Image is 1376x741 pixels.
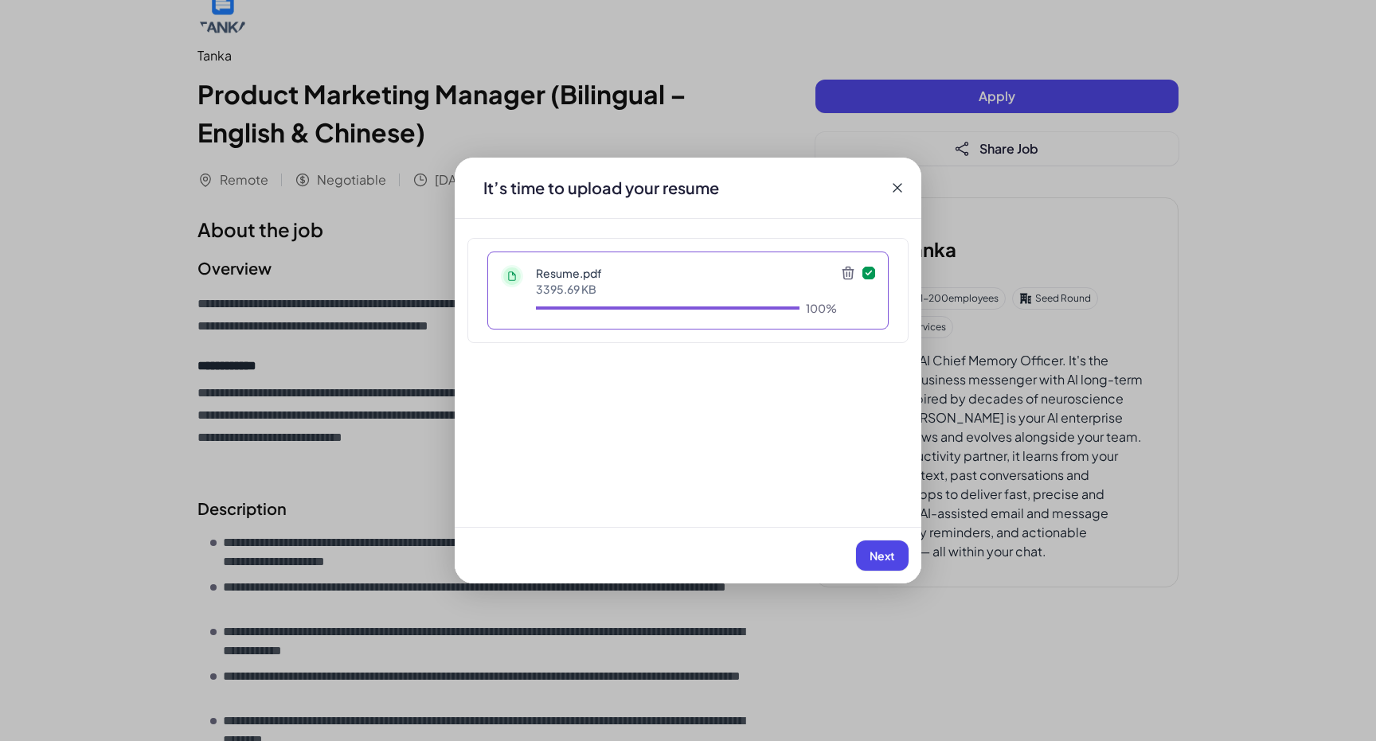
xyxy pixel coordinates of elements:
[536,281,837,297] p: 3395.69 KB
[870,548,895,563] span: Next
[806,300,837,316] div: 100%
[856,540,909,571] button: Next
[536,265,837,281] p: Resume.pdf
[471,177,732,199] div: It’s time to upload your resume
